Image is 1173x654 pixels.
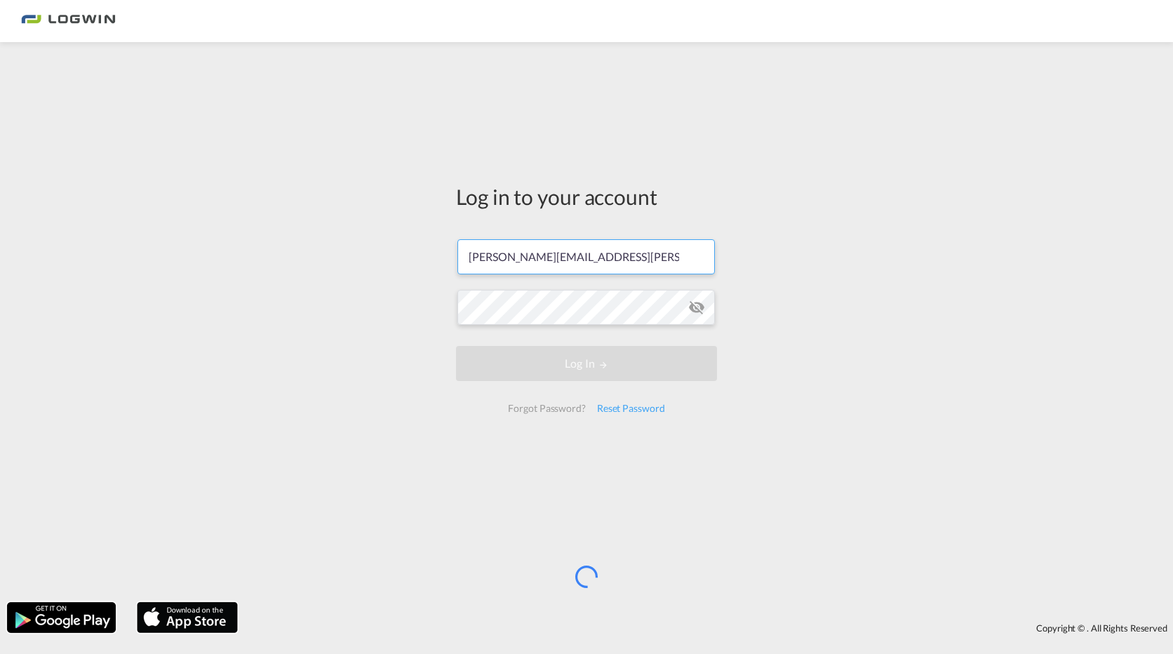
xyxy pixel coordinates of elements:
[245,616,1173,640] div: Copyright © . All Rights Reserved
[591,396,671,421] div: Reset Password
[456,182,717,211] div: Log in to your account
[457,239,715,274] input: Enter email/phone number
[135,601,239,634] img: apple.png
[456,346,717,381] button: LOGIN
[21,6,116,37] img: bc73a0e0d8c111efacd525e4c8ad7d32.png
[502,396,591,421] div: Forgot Password?
[6,601,117,634] img: google.png
[688,299,705,316] md-icon: icon-eye-off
